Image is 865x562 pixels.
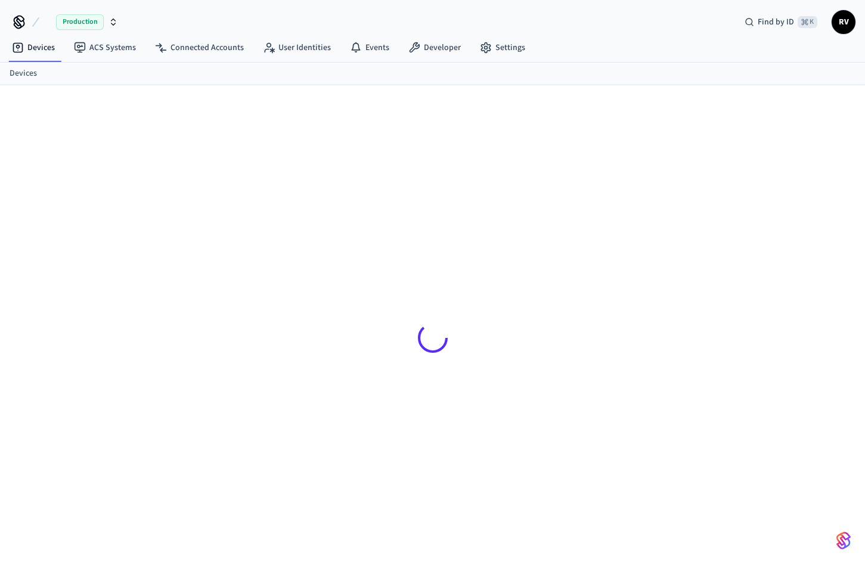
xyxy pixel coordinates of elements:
a: Events [340,37,399,58]
a: Devices [2,37,64,58]
a: ACS Systems [64,37,145,58]
a: Settings [470,37,535,58]
div: Find by ID⌘ K [735,11,827,33]
a: User Identities [253,37,340,58]
button: RV [832,10,855,34]
a: Connected Accounts [145,37,253,58]
span: RV [833,11,854,33]
img: SeamLogoGradient.69752ec5.svg [836,531,851,550]
span: ⌘ K [798,16,817,28]
a: Developer [399,37,470,58]
span: Production [56,14,104,30]
span: Find by ID [758,16,794,28]
a: Devices [10,67,37,80]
